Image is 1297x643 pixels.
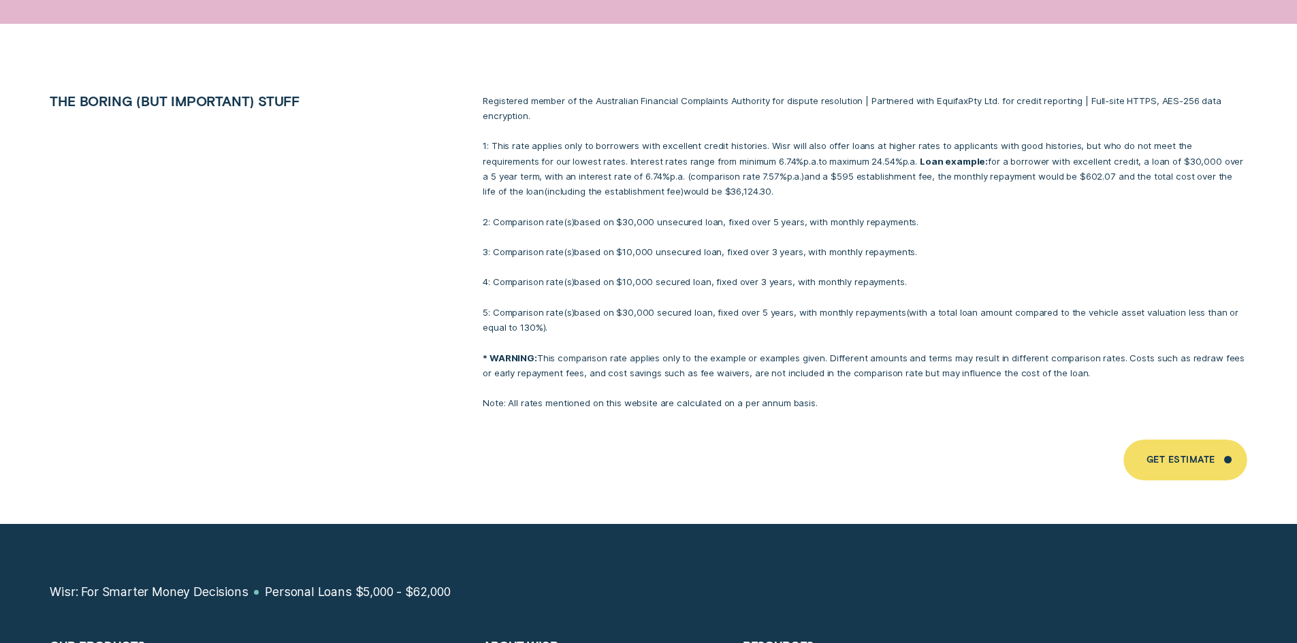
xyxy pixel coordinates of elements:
[564,276,567,287] span: (
[1123,440,1247,480] a: Get Estimate
[787,171,801,182] span: Per Annum
[670,171,684,182] span: p.a.
[564,216,567,227] span: (
[483,138,1247,199] p: 1: This rate applies only to borrowers with excellent credit histories. Wisr will also offer loan...
[50,584,248,599] a: Wisr: For Smarter Money Decisions
[572,276,575,287] span: )
[803,156,818,167] span: Per Annum
[572,216,575,227] span: )
[688,171,691,182] span: (
[787,171,801,182] span: p.a.
[483,274,1247,289] p: 4: Comparison rate s based on $10,000 secured loan, fixed over 3 years, with monthly repayments.
[572,246,575,257] span: )
[483,93,1247,123] p: Registered member of the Australian Financial Complaints Authority for dispute resolution | Partn...
[920,156,988,167] strong: Loan example:
[42,93,389,109] h2: The boring (but important) stuff
[801,171,804,182] span: )
[903,156,917,167] span: p.a.
[483,305,1247,335] p: 5: Comparison rate s based on $30,000 secured loan, fixed over 5 years, with monthly repayments w...
[984,95,998,106] span: L T D
[968,95,982,106] span: Pty
[564,246,567,257] span: (
[903,156,917,167] span: Per Annum
[803,156,818,167] span: p.a.
[968,95,982,106] span: P T Y
[681,186,684,197] span: )
[483,350,1247,380] p: This comparison rate applies only to the example or examples given. Different amounts and terms m...
[572,307,575,318] span: )
[906,307,910,318] span: (
[483,214,1247,229] p: 2: Comparison rate s based on $30,000 unsecured loan, fixed over 5 years, with monthly repayments.
[543,322,546,333] span: )
[483,395,1247,410] p: Note: All rates mentioned on this website are calculated on a per annum basis.
[670,171,684,182] span: Per Annum
[544,186,547,197] span: (
[265,584,451,599] a: Personal Loans $5,000 - $62,000
[483,352,537,363] strong: * WARNING:
[483,244,1247,259] p: 3: Comparison rate s based on $10,000 unsecured loan, fixed over 3 years, with monthly repayments.
[984,95,998,106] span: Ltd
[564,307,567,318] span: (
